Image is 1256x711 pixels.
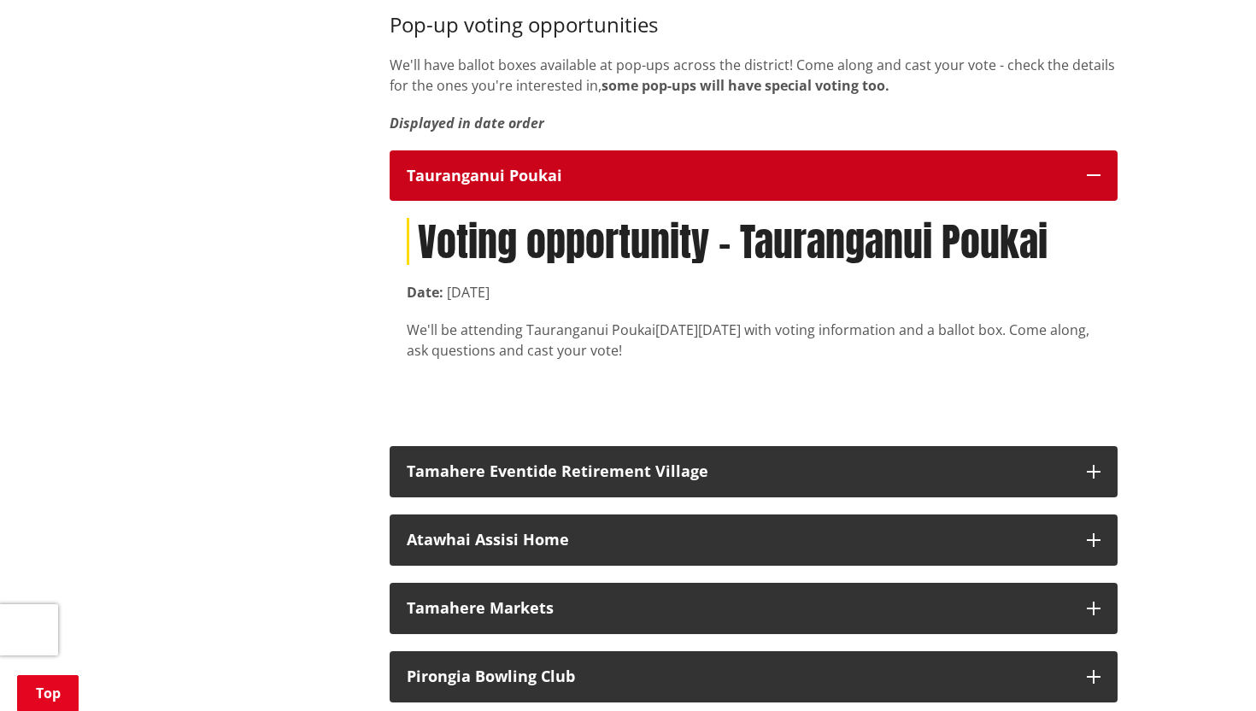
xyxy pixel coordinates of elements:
[407,532,1070,549] div: Atawhai Assisi Home
[407,320,1089,360] span: [DATE][DATE] with voting information and a ballot box. Come along, ask questions and cast your vote!
[17,675,79,711] a: Top
[390,583,1118,634] button: Tamahere Markets
[407,218,1100,265] h1: Voting opportunity - Tauranganui Poukai
[390,55,1118,96] p: We'll have ballot boxes available at pop-ups across the district! Come along and cast your vote -...
[390,13,1118,38] h3: Pop-up voting opportunities
[407,668,1070,685] div: Pirongia Bowling Club
[390,514,1118,566] button: Atawhai Assisi Home
[407,320,1100,361] div: We'll be attending Tauranganui Poukai
[407,463,1070,480] div: Tamahere Eventide Retirement Village
[447,283,490,302] time: [DATE]
[390,651,1118,702] button: Pirongia Bowling Club
[407,283,443,302] strong: Date:
[407,600,1070,617] div: Tamahere Markets
[1177,639,1239,701] iframe: Messenger Launcher
[602,76,889,95] strong: some pop-ups will have special voting too.
[407,167,1070,185] div: Tauranganui Poukai
[390,150,1118,202] button: Tauranganui Poukai
[390,446,1118,497] button: Tamahere Eventide Retirement Village
[390,114,544,132] strong: Displayed in date order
